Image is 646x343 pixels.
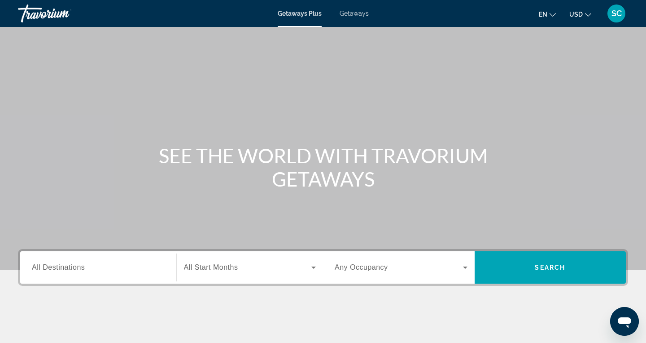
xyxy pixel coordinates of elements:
[335,263,388,271] span: Any Occupancy
[569,11,583,18] span: USD
[605,4,628,23] button: User Menu
[610,307,639,336] iframe: Bouton de lancement de la fenêtre de messagerie
[18,2,108,25] a: Travorium
[340,10,369,17] a: Getaways
[535,264,565,271] span: Search
[184,263,238,271] span: All Start Months
[32,263,85,271] span: All Destinations
[539,11,547,18] span: en
[611,9,622,18] span: SC
[278,10,322,17] a: Getaways Plus
[20,251,626,284] div: Search widget
[155,144,491,191] h1: SEE THE WORLD WITH TRAVORIUM GETAWAYS
[569,8,591,21] button: Change currency
[475,251,626,284] button: Search
[539,8,556,21] button: Change language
